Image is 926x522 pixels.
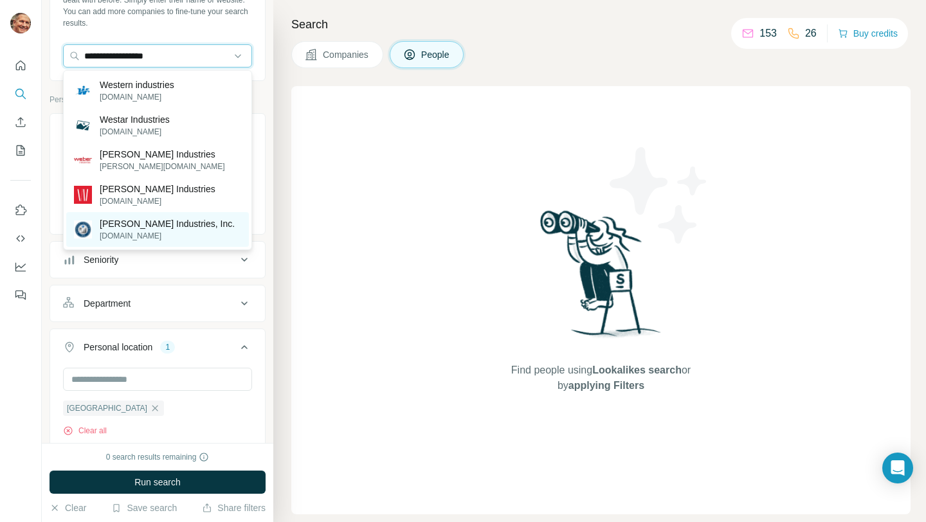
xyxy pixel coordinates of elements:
span: applying Filters [568,380,644,391]
span: Find people using or by [498,363,704,393]
button: Run search [50,471,266,494]
div: 1 [160,341,175,353]
h4: Search [291,15,911,33]
img: Weber Industries [74,157,92,163]
img: Avatar [10,13,31,33]
button: Use Surfe on LinkedIn [10,199,31,222]
div: 0 search results remaining [106,451,210,463]
span: Lookalikes search [592,364,682,375]
img: Surfe Illustration - Stars [601,138,717,253]
span: [GEOGRAPHIC_DATA] [67,402,147,414]
button: Job title1 [50,116,265,152]
button: Personal location1 [50,332,265,368]
img: Weber Industries [74,186,92,204]
img: Surfe Illustration - Woman searching with binoculars [534,207,668,350]
button: Enrich CSV [10,111,31,134]
p: [DOMAIN_NAME] [100,126,170,138]
button: Use Surfe API [10,227,31,250]
p: 26 [805,26,817,41]
button: Save search [111,501,177,514]
button: Clear all [63,425,107,437]
p: [PERSON_NAME][DOMAIN_NAME] [100,161,225,172]
p: Western industries [100,78,174,91]
p: [DOMAIN_NAME] [100,195,215,207]
p: [DOMAIN_NAME] [100,230,235,242]
button: Department [50,288,265,319]
button: Feedback [10,283,31,307]
button: Share filters [202,501,266,514]
p: Westar Industries [100,113,170,126]
p: [DOMAIN_NAME] [100,91,174,103]
button: My lists [10,139,31,162]
button: Buy credits [838,24,898,42]
span: Companies [323,48,370,61]
button: Dashboard [10,255,31,278]
img: Westar Industries [74,116,92,134]
img: Western industries [74,82,92,100]
p: Personal information [50,94,266,105]
p: 153 [759,26,777,41]
p: [PERSON_NAME] Industries, Inc. [100,217,235,230]
p: [PERSON_NAME] Industries [100,183,215,195]
button: Clear [50,501,86,514]
div: Seniority [84,253,118,266]
div: Department [84,297,131,310]
button: Quick start [10,54,31,77]
button: Search [10,82,31,105]
div: Open Intercom Messenger [882,453,913,483]
button: Seniority [50,244,265,275]
div: Personal location [84,341,152,354]
img: Webster Industries, Inc. [74,221,92,239]
span: Run search [134,476,181,489]
span: People [421,48,451,61]
p: [PERSON_NAME] Industries [100,148,225,161]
